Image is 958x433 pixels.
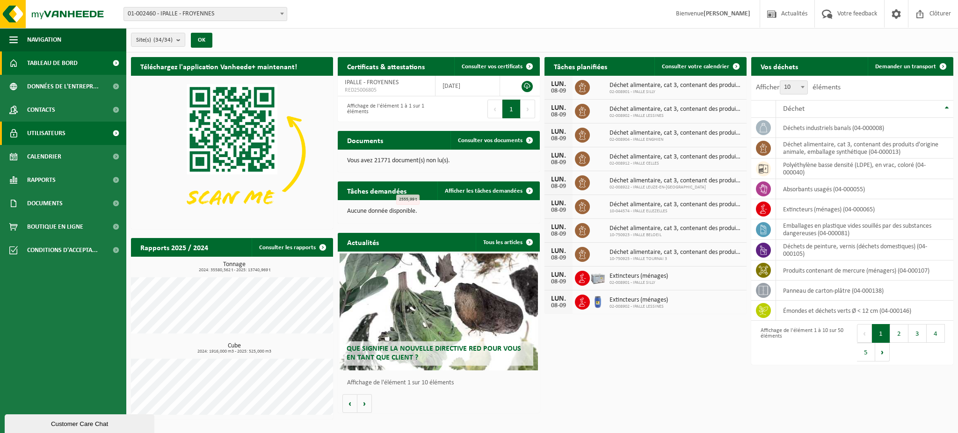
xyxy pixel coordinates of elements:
[549,247,568,255] div: LUN.
[549,303,568,309] div: 08-09
[27,168,56,192] span: Rapports
[345,79,399,86] span: IPALLE - FROYENNES
[338,57,434,75] h2: Certificats & attestations
[610,106,742,113] span: Déchet alimentaire, cat 3, contenant des produits d'origine animale, emballage s...
[662,64,729,70] span: Consulter votre calendrier
[857,343,875,361] button: 5
[610,256,742,262] span: 10-750925 - IPALLE TOURNAI 3
[549,224,568,231] div: LUN.
[610,137,742,143] span: 02-008904 - IPALLE ENGHIEN
[549,183,568,190] div: 08-09
[549,152,568,159] div: LUN.
[549,271,568,279] div: LUN.
[27,215,83,238] span: Boutique en ligne
[476,233,539,252] a: Tous les articles
[136,261,333,273] h3: Tonnage
[27,238,98,262] span: Conditions d'accepta...
[342,99,434,119] div: Affichage de l'élément 1 à 1 sur 1 éléments
[454,57,539,76] a: Consulter vos certificats
[549,159,568,166] div: 08-09
[875,343,890,361] button: Next
[927,324,945,343] button: 4
[908,324,927,343] button: 3
[347,345,521,361] span: Que signifie la nouvelle directive RED pour vous en tant que client ?
[549,104,568,112] div: LUN.
[27,98,55,122] span: Contacts
[590,269,606,285] img: PB-LB-0680-HPE-GY-11
[458,137,523,144] span: Consulter vos documents
[549,112,568,118] div: 08-09
[776,118,953,138] td: déchets industriels banals (04-000008)
[5,412,156,433] iframe: chat widget
[27,122,65,145] span: Utilisateurs
[347,380,535,386] p: Affichage de l'élément 1 sur 10 éléments
[756,323,848,362] div: Affichage de l'élément 1 à 10 sur 50 éléments
[27,75,99,98] span: Données de l'entrepr...
[342,394,357,413] button: Vorige
[549,279,568,285] div: 08-09
[153,37,173,43] count: (34/34)
[780,81,807,94] span: 10
[252,238,332,257] a: Consulter les rapports
[610,201,742,209] span: Déchet alimentaire, cat 3, contenant des produits d'origine animale, emballage s...
[549,207,568,214] div: 08-09
[340,253,537,370] a: Que signifie la nouvelle directive RED pour vous en tant que client ?
[783,105,805,113] span: Déchet
[549,80,568,88] div: LUN.
[27,28,61,51] span: Navigation
[704,10,750,17] strong: [PERSON_NAME]
[27,192,63,215] span: Documents
[437,181,539,200] a: Afficher les tâches demandées
[610,209,742,214] span: 10-044574 - IPALLE ELLEZELLES
[136,268,333,273] span: 2024: 35580,562 t - 2025: 13740,969 t
[345,87,428,94] span: RED25006805
[462,64,523,70] span: Consulter vos certificats
[338,131,392,149] h2: Documents
[123,7,287,21] span: 01-002460 - IPALLE - FROYENNES
[610,113,742,119] span: 02-008902 - IPALLE LESSINES
[776,179,953,199] td: absorbants usagés (04-000055)
[776,240,953,260] td: déchets de peinture, vernis (déchets domestiques) (04-000105)
[27,51,78,75] span: Tableau de bord
[780,80,808,94] span: 10
[502,100,521,118] button: 1
[610,249,742,256] span: Déchet alimentaire, cat 3, contenant des produits d'origine animale, emballage s...
[610,296,668,304] span: Extincteurs (ménages)
[435,76,500,96] td: [DATE]
[549,295,568,303] div: LUN.
[776,301,953,321] td: émondes et déchets verts Ø < 12 cm (04-000146)
[347,208,530,215] p: Aucune donnée disponible.
[549,231,568,238] div: 08-09
[868,57,952,76] a: Demander un transport
[610,304,668,310] span: 02-008902 - IPALLE LESSINES
[654,57,746,76] a: Consulter votre calendrier
[357,394,372,413] button: Volgende
[136,343,333,354] h3: Cube
[610,161,742,166] span: 02-008912 - IPALLE CELLES
[776,281,953,301] td: panneau de carton-plâtre (04-000138)
[450,131,539,150] a: Consulter vos documents
[549,136,568,142] div: 08-09
[610,185,742,190] span: 02-008922 - IPALLE LEUZE-EN-[GEOGRAPHIC_DATA]
[131,33,185,47] button: Site(s)(34/34)
[610,225,742,232] span: Déchet alimentaire, cat 3, contenant des produits d'origine animale, emballage s...
[776,260,953,281] td: produits contenant de mercure (ménagers) (04-000107)
[857,324,872,343] button: Previous
[521,100,535,118] button: Next
[610,177,742,185] span: Déchet alimentaire, cat 3, contenant des produits d'origine animale, emballage s...
[610,89,742,95] span: 02-008901 - IPALLE SILLY
[590,293,606,309] img: PB-OT-0120-HPE-00-02
[610,232,742,238] span: 10-750923 - IPALLE BELOEIL
[875,64,936,70] span: Demander un transport
[610,130,742,137] span: Déchet alimentaire, cat 3, contenant des produits d'origine animale, emballage s...
[756,84,841,91] label: Afficher éléments
[776,199,953,219] td: extincteurs (ménages) (04-000065)
[191,33,212,48] button: OK
[338,233,388,251] h2: Actualités
[610,273,668,280] span: Extincteurs (ménages)
[610,280,668,286] span: 02-008901 - IPALLE SILLY
[347,158,530,164] p: Vous avez 21771 document(s) non lu(s).
[776,219,953,240] td: emballages en plastique vides souillés par des substances dangereuses (04-000081)
[776,138,953,159] td: déchet alimentaire, cat 3, contenant des produits d'origine animale, emballage synthétique (04-00...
